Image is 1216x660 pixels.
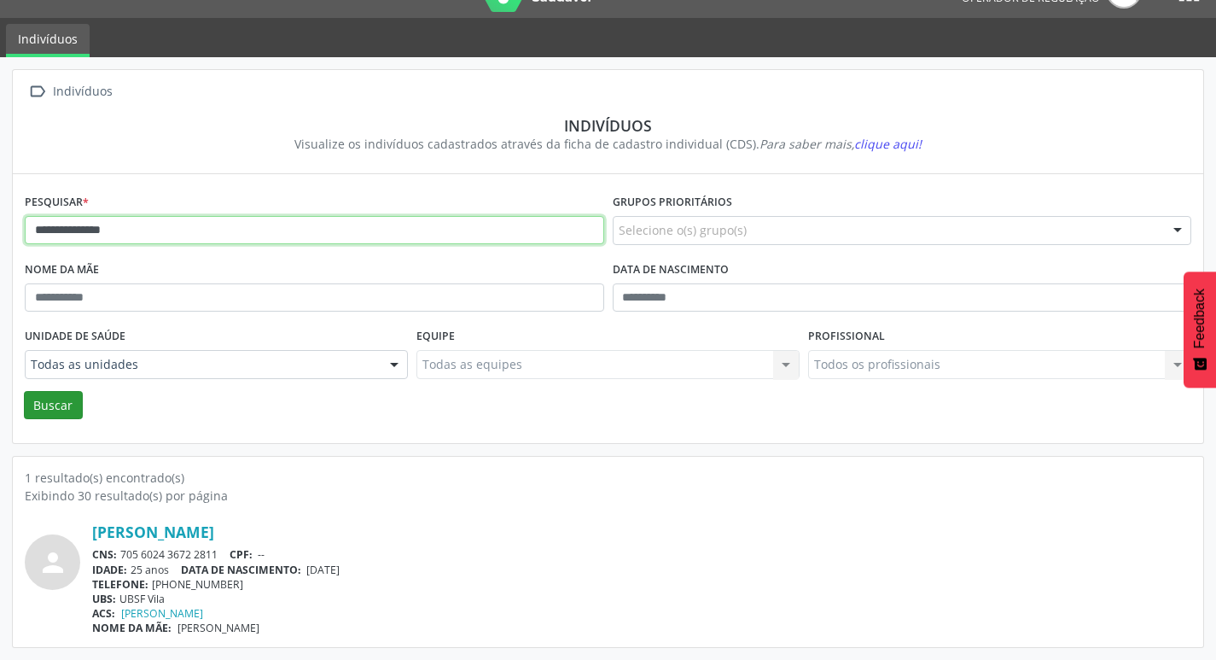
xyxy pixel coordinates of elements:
[854,136,922,152] span: clique aqui!
[25,79,49,104] i: 
[25,487,1191,505] div: Exibindo 30 resultado(s) por página
[92,577,1191,592] div: [PHONE_NUMBER]
[613,190,732,216] label: Grupos prioritários
[37,116,1179,135] div: Indivíduos
[808,324,885,350] label: Profissional
[1192,289,1207,348] span: Feedback
[1184,272,1216,388] button: Feedback - Mostrar pesquisa
[31,356,373,373] span: Todas as unidades
[25,79,115,104] a:  Indivíduos
[92,592,116,606] span: UBS:
[25,257,99,283] label: Nome da mãe
[92,563,1191,577] div: 25 anos
[230,547,253,562] span: CPF:
[38,547,68,578] i: person
[6,24,90,57] a: Indivíduos
[92,621,172,635] span: NOME DA MÃE:
[92,547,117,562] span: CNS:
[25,324,125,350] label: Unidade de saúde
[416,324,455,350] label: Equipe
[92,606,115,621] span: ACS:
[92,577,148,592] span: TELEFONE:
[181,563,301,577] span: DATA DE NASCIMENTO:
[49,79,115,104] div: Indivíduos
[25,469,1191,487] div: 1 resultado(s) encontrado(s)
[258,547,265,562] span: --
[613,257,729,283] label: Data de nascimento
[306,563,340,577] span: [DATE]
[759,136,922,152] i: Para saber mais,
[37,135,1179,153] div: Visualize os indivíduos cadastrados através da ficha de cadastro individual (CDS).
[25,190,89,216] label: Pesquisar
[92,547,1191,562] div: 705 6024 3672 2811
[177,621,259,635] span: [PERSON_NAME]
[121,606,203,621] a: [PERSON_NAME]
[92,523,214,541] a: [PERSON_NAME]
[24,391,83,420] button: Buscar
[92,592,1191,606] div: UBSF Vila
[619,221,747,239] span: Selecione o(s) grupo(s)
[92,563,127,577] span: IDADE:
